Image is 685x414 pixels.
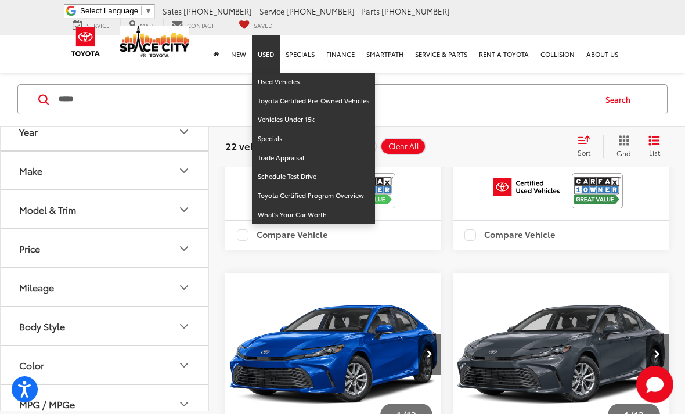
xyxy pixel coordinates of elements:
[259,6,284,16] span: Service
[19,243,40,254] div: Price
[572,135,603,158] button: Select sort value
[603,135,640,158] button: Grid View
[177,280,191,294] div: Mileage
[177,358,191,372] div: Color
[254,21,273,30] span: Saved
[252,186,375,206] a: Toyota Certified Program Overview
[141,6,142,15] span: ​
[640,135,669,158] button: List View
[252,73,375,92] a: Used Vehicles
[177,397,191,411] div: MPG / MPGe
[163,19,223,31] a: Contact
[581,35,624,73] a: About Us
[1,113,210,150] button: YearYear
[381,6,450,16] span: [PHONE_NUMBER]
[183,6,252,16] span: [PHONE_NUMBER]
[252,149,375,168] a: Trade Appraisal
[19,321,65,332] div: Body Style
[578,147,590,157] span: Sort
[145,6,152,15] span: ▼
[187,21,214,30] span: Contact
[1,190,210,228] button: Model & TrimModel & Trim
[1,152,210,189] button: MakeMake
[636,366,673,403] button: Toggle Chat Window
[225,35,252,73] a: New
[388,142,419,151] span: Clear All
[464,229,556,241] label: Compare Vehicle
[163,6,182,16] span: Sales
[418,334,441,375] button: Next image
[177,202,191,216] div: Model & Trim
[252,129,375,149] a: Specials
[230,19,282,31] a: My Saved Vehicles
[473,35,535,73] a: Rent a Toyota
[286,6,355,16] span: [PHONE_NUMBER]
[360,35,409,73] a: SmartPath
[1,268,210,306] button: MileageMileage
[409,35,473,73] a: Service & Parts
[594,85,647,114] button: Search
[535,35,581,73] a: Collision
[1,346,210,384] button: ColorColor
[64,19,118,31] a: Service
[646,334,669,375] button: Next image
[19,165,42,176] div: Make
[225,139,309,153] span: 22 vehicles found
[237,229,328,241] label: Compare Vehicle
[280,35,320,73] a: Specials
[120,26,189,57] img: Space City Toyota
[320,35,360,73] a: Finance
[208,35,225,73] a: Home
[19,398,75,409] div: MPG / MPGe
[361,6,380,16] span: Parts
[19,282,54,293] div: Mileage
[80,6,138,15] span: Select Language
[1,229,210,267] button: PricePrice
[616,148,631,158] span: Grid
[574,175,621,206] img: View CARFAX report
[177,319,191,333] div: Body Style
[19,359,44,370] div: Color
[380,138,426,155] button: Clear All
[64,23,107,60] img: Toyota
[252,92,375,111] a: Toyota Certified Pre-Owned Vehicles
[177,163,191,177] div: Make
[493,178,560,196] img: Toyota Certified Used Vehicles
[648,147,660,157] span: List
[636,366,673,403] svg: Start Chat
[252,206,375,224] a: What's Your Car Worth
[120,19,161,31] a: Map
[19,204,76,215] div: Model & Trim
[19,126,38,137] div: Year
[86,21,110,30] span: Service
[252,110,375,129] a: Vehicles Under 15k
[177,124,191,138] div: Year
[1,307,210,345] button: Body StyleBody Style
[252,167,375,186] a: Schedule Test Drive
[177,241,191,255] div: Price
[80,6,152,15] a: Select Language​
[57,85,594,113] input: Search by Make, Model, or Keyword
[252,35,280,73] a: Used
[140,21,153,30] span: Map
